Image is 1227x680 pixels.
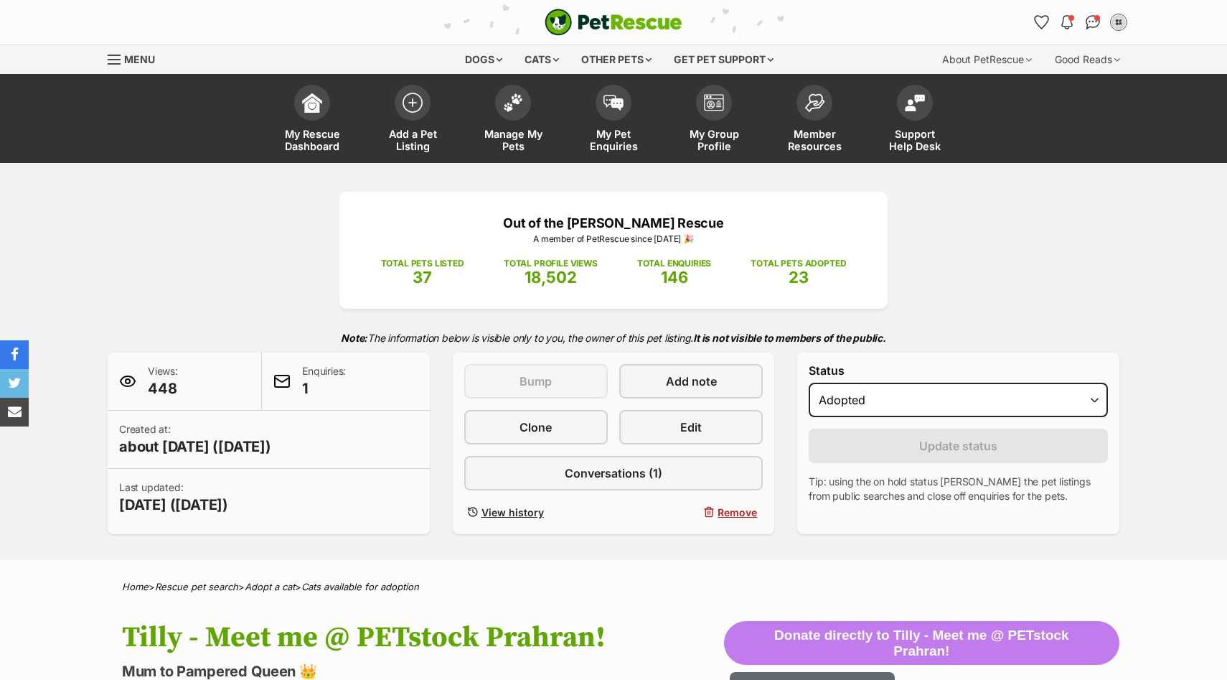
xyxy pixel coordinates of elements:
div: About PetRescue [932,45,1042,74]
span: Menu [124,53,155,65]
img: add-pet-listing-icon-0afa8454b4691262ce3f59096e99ab1cd57d4a30225e0717b998d2c9b9846f56.svg [403,93,423,113]
span: Bump [520,373,552,390]
span: 18,502 [525,268,577,287]
span: about [DATE] ([DATE]) [119,437,271,457]
button: My account [1107,11,1130,34]
a: Edit [619,410,763,444]
label: Status [809,364,1108,377]
a: Manage My Pets [463,78,563,163]
span: My Pet Enquiries [581,128,646,152]
span: 37 [413,268,432,287]
img: chat-41dd97257d64d25036548639549fe6c8038ab92f7586957e7f3b1b290dea8141.svg [1086,15,1101,29]
img: pet-enquiries-icon-7e3ad2cf08bfb03b45e93fb7055b45f3efa6380592205ae92323e6603595dc1f.svg [603,95,624,111]
a: My Pet Enquiries [563,78,664,163]
p: Enquiries: [302,364,346,399]
div: Get pet support [664,45,784,74]
img: dashboard-icon-eb2f2d2d3e046f16d808141f083e7271f6b2e854fb5c12c21221c1fb7104beca.svg [302,93,322,113]
span: 146 [661,268,688,287]
span: Support Help Desk [883,128,947,152]
span: 448 [148,378,178,399]
a: Adopt a cat [245,581,295,592]
a: Rescue pet search [155,581,238,592]
div: > > > [86,582,1141,592]
a: Favourites [1030,11,1053,34]
h1: Tilly - Meet me @ PETstock Prahran! [122,621,724,654]
img: help-desk-icon-fdf02630f3aa405de69fd3d07c3f3aa587a6932b1a1747fa1d2bba05be0121f9.svg [905,94,925,111]
div: Cats [514,45,569,74]
p: Out of the [PERSON_NAME] Rescue [361,213,866,233]
span: My Group Profile [682,128,746,152]
a: Member Resources [764,78,865,163]
div: Dogs [455,45,512,74]
p: TOTAL PETS LISTED [381,257,464,270]
p: Views: [148,364,178,399]
span: Add note [666,373,717,390]
a: My Group Profile [664,78,764,163]
p: Last updated: [119,480,228,515]
span: Conversations (1) [565,465,662,482]
img: member-resources-icon-8e73f808a243e03378d46382f2149f9095a855e16c252ad45f914b54edf8863c.svg [804,93,824,113]
img: group-profile-icon-3fa3cf56718a62981997c0bc7e787c4b2cf8bcc04b72c1350f741eb67cf2f40e.svg [704,94,724,111]
img: manage-my-pets-icon-02211641906a0b7f246fdf0571729dbe1e7629f14944591b6c1af311fb30b64b.svg [503,93,523,112]
span: [DATE] ([DATE]) [119,495,228,515]
p: TOTAL PETS ADOPTED [751,257,846,270]
button: Bump [464,364,608,399]
a: Conversations (1) [464,456,763,490]
a: Cats available for adoption [301,581,419,592]
div: Other pets [571,45,662,74]
span: 23 [789,268,809,287]
a: Home [122,581,149,592]
a: My Rescue Dashboard [262,78,362,163]
a: Support Help Desk [865,78,965,163]
div: Good Reads [1045,45,1130,74]
button: Notifications [1056,11,1078,34]
a: PetRescue [545,9,682,36]
span: View history [481,505,544,520]
button: Update status [809,429,1108,463]
strong: It is not visible to members of the public. [693,332,886,344]
a: Add a Pet Listing [362,78,463,163]
img: Out of the Woods Rescue profile pic [1111,15,1126,29]
img: notifications-46538b983faf8c2785f20acdc204bb7945ddae34d4c08c2a6579f10ce5e182be.svg [1061,15,1073,29]
button: Donate directly to Tilly - Meet me @ PETstock Prahran! [724,621,1119,666]
p: A member of PetRescue since [DATE] 🎉 [361,233,866,246]
span: Add a Pet Listing [380,128,445,152]
button: Remove [619,502,763,523]
span: Update status [919,437,997,455]
span: Member Resources [782,128,847,152]
a: Conversations [1081,11,1104,34]
a: Menu [108,45,165,71]
a: Add note [619,364,763,399]
strong: Note: [341,332,367,344]
p: The information below is visible only to you, the owner of this pet listing. [108,323,1119,353]
img: logo-cat-932fe2b9b8326f06289b0f2fb663e598f794de774fb13d1741a6617ecf9a85b4.svg [545,9,682,36]
a: Clone [464,410,608,444]
span: Manage My Pets [481,128,545,152]
p: Created at: [119,422,271,457]
span: Clone [520,419,552,436]
p: Tip: using the on hold status [PERSON_NAME] the pet listings from public searches and close off e... [809,475,1108,503]
p: TOTAL ENQUIRIES [637,257,711,270]
ul: Account quick links [1030,11,1130,34]
p: TOTAL PROFILE VIEWS [504,257,598,270]
span: 1 [302,378,346,399]
span: My Rescue Dashboard [280,128,344,152]
span: Remove [718,505,757,520]
span: Edit [680,419,702,436]
a: View history [464,502,608,523]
